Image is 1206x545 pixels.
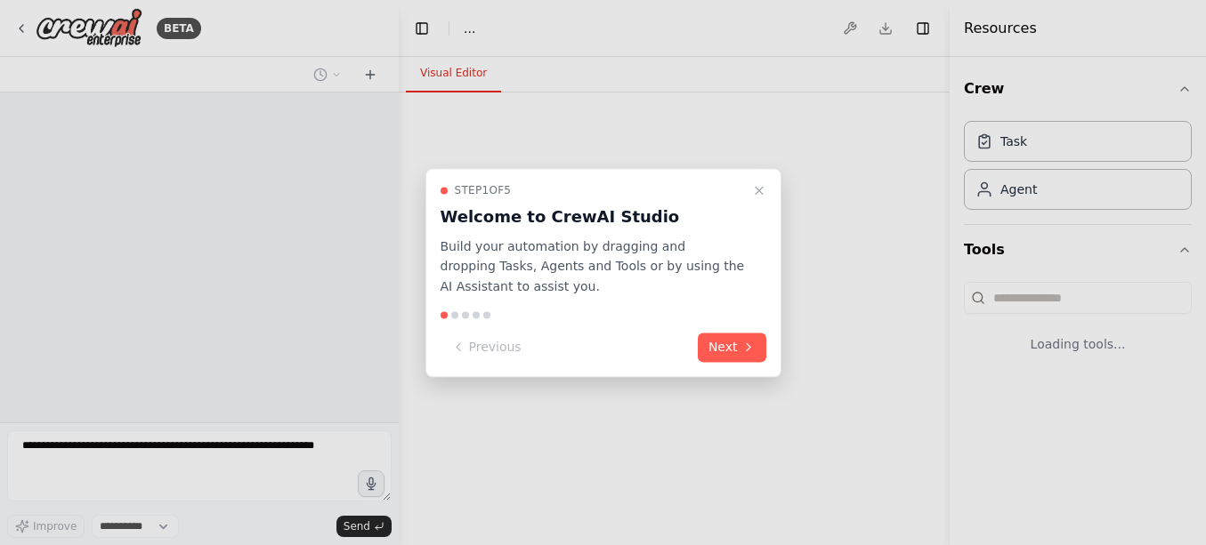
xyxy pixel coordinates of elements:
span: Step 1 of 5 [455,183,512,197]
h3: Welcome to CrewAI Studio [441,204,745,229]
button: Hide left sidebar [409,16,434,41]
p: Build your automation by dragging and dropping Tasks, Agents and Tools or by using the AI Assista... [441,236,745,297]
button: Previous [441,333,532,362]
button: Close walkthrough [749,180,770,201]
button: Next [698,333,766,362]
